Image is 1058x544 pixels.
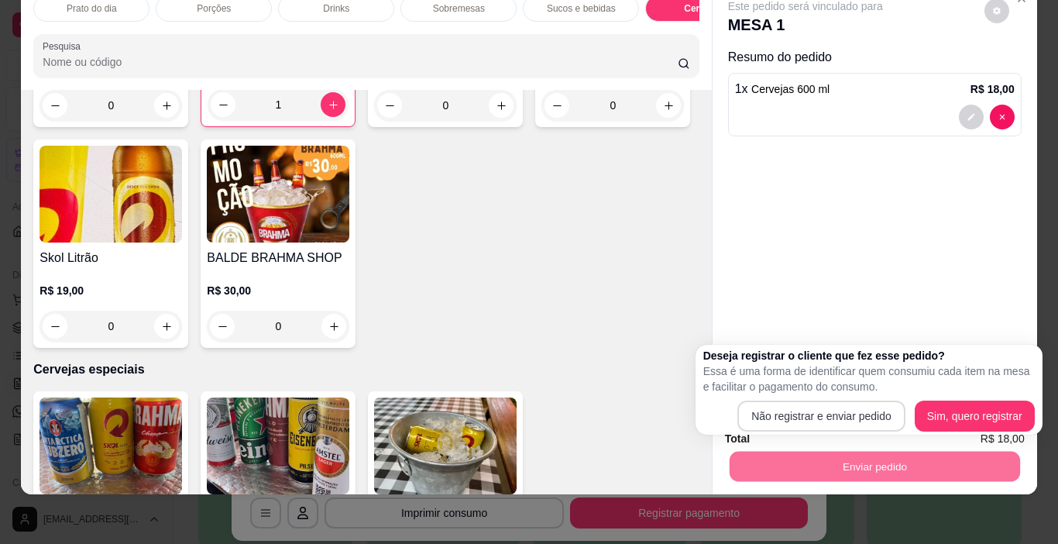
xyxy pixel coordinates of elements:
[737,401,905,432] button: Não registrar e enviar pedido
[970,81,1015,97] p: R$ 18,00
[374,398,517,494] img: product-image
[728,48,1022,67] p: Resumo do pedido
[735,80,830,98] p: 1 x
[915,401,1035,432] button: Sim, quero registrar
[197,2,231,15] p: Porções
[154,314,179,339] button: increase-product-quantity
[703,363,1035,394] p: Essa é uma forma de identificar quem consumiu cada item na mesa e facilitar o pagamento do consumo.
[207,398,349,494] img: product-image
[33,360,699,379] p: Cervejas especiais
[990,105,1015,129] button: decrease-product-quantity
[377,93,402,118] button: decrease-product-quantity
[433,2,485,15] p: Sobremesas
[40,146,182,243] img: product-image
[210,314,235,339] button: decrease-product-quantity
[207,146,349,243] img: product-image
[43,314,67,339] button: decrease-product-quantity
[725,432,750,445] strong: Total
[728,14,883,36] p: MESA 1
[67,2,117,15] p: Prato do dia
[959,105,984,129] button: decrease-product-quantity
[321,314,346,339] button: increase-product-quantity
[489,93,514,118] button: increase-product-quantity
[323,2,349,15] p: Drinks
[40,249,182,267] h4: Skol Litrão
[207,249,349,267] h4: BALDE BRAHMA SHOP
[729,452,1019,482] button: Enviar pedido
[43,40,86,53] label: Pesquisa
[321,92,345,117] button: increase-product-quantity
[751,83,830,95] span: Cervejas 600 ml
[40,398,182,494] img: product-image
[40,283,182,298] p: R$ 19,00
[154,93,179,118] button: increase-product-quantity
[207,283,349,298] p: R$ 30,00
[43,54,678,70] input: Pesquisa
[656,93,681,118] button: increase-product-quantity
[544,93,569,118] button: decrease-product-quantity
[684,2,723,15] p: Cervejas
[547,2,616,15] p: Sucos e bebidas
[211,92,235,117] button: decrease-product-quantity
[703,348,1035,363] h2: Deseja registrar o cliente que fez esse pedido?
[43,93,67,118] button: decrease-product-quantity
[981,430,1025,447] span: R$ 18,00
